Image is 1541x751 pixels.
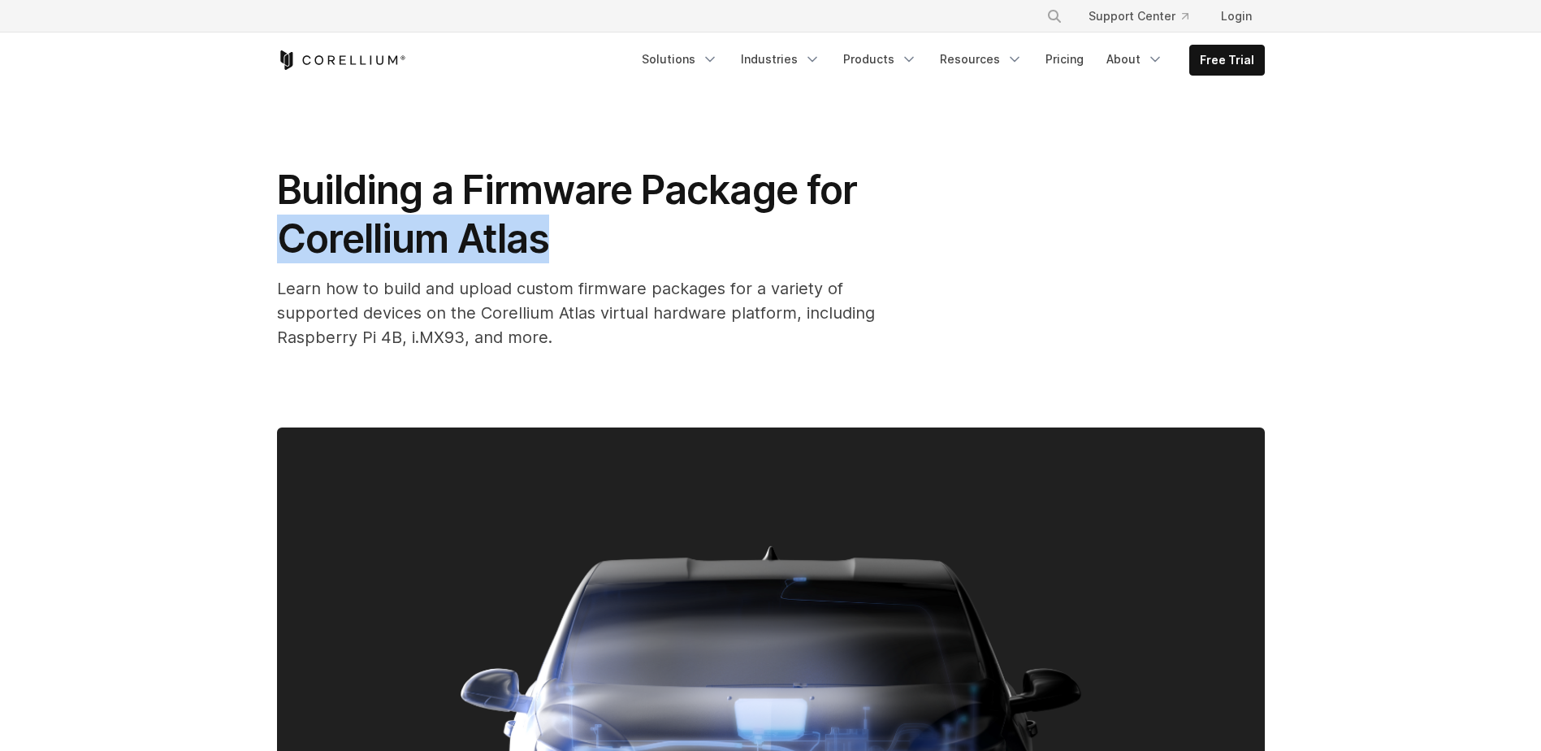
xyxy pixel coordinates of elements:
[1036,45,1093,74] a: Pricing
[731,45,830,74] a: Industries
[277,50,406,70] a: Corellium Home
[277,279,875,347] span: Learn how to build and upload custom firmware packages for a variety of supported devices on the ...
[1190,46,1264,75] a: Free Trial
[632,45,728,74] a: Solutions
[1097,45,1173,74] a: About
[1027,2,1265,31] div: Navigation Menu
[1040,2,1069,31] button: Search
[1076,2,1201,31] a: Support Center
[930,45,1032,74] a: Resources
[1208,2,1265,31] a: Login
[833,45,927,74] a: Products
[277,166,866,263] span: Building a Firmware Package for Corellium Atlas
[632,45,1265,76] div: Navigation Menu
